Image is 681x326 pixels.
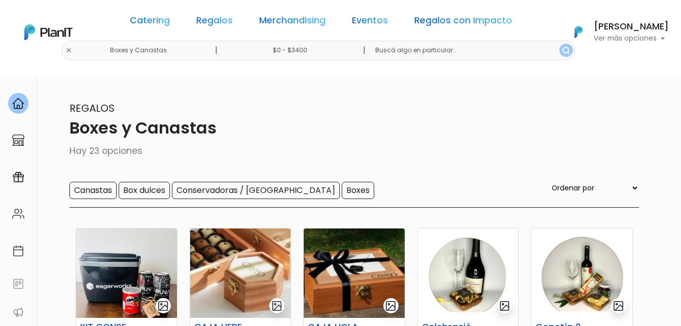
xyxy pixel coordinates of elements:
[499,300,511,312] img: gallery-light
[157,300,169,312] img: gallery-light
[342,182,374,199] input: Boxes
[196,16,233,28] a: Regalos
[567,21,590,43] img: PlanIt Logo
[12,278,24,290] img: feedback-78b5a0c8f98aac82b08bfc38622c3050aee476f2c9584af64705fc4e61158814.svg
[12,245,24,257] img: calendar-87d922413cdce8b2cf7b7f5f62616a5cf9e4887200fb71536465627b3292af00.svg
[385,300,397,312] img: gallery-light
[215,44,218,56] p: |
[12,134,24,146] img: marketplace-4ceaa7011d94191e9ded77b95e3339b90024bf715f7c57f8cf31f2d8c509eaba.svg
[43,116,639,140] p: Boxes y Canastas
[12,208,24,220] img: people-662611757002400ad9ed0e3c099ab2801c6687ba6c219adb57efc949bc21e19d.svg
[12,171,24,183] img: campaigns-02234683943229c281be62815700db0a1741e53638e28bf9629b52c665b00959.svg
[119,182,170,199] input: Box dulces
[69,182,117,199] input: Canastas
[594,22,669,31] h6: [PERSON_NAME]
[561,19,669,45] button: PlanIt Logo [PERSON_NAME] Ver más opciones
[367,41,575,60] input: Buscá algo en particular..
[24,24,73,40] img: PlanIt Logo
[43,101,639,116] p: Regalos
[190,229,291,318] img: thumb_C843F85B-81AD-4E98-913E-C4BCC45CF65E.jpeg
[352,16,388,28] a: Eventos
[259,16,326,28] a: Merchandising
[414,16,512,28] a: Regalos con Impacto
[363,44,366,56] p: |
[304,229,405,318] img: thumb_626621DF-9800-4C60-9846-0AC50DD9F74D.jpeg
[65,47,72,54] img: close-6986928ebcb1d6c9903e3b54e860dbc4d054630f23adef3a32610726dff6a82b.svg
[76,229,177,318] img: thumb_PHOTO-2024-03-26-08-59-59_2.jpg
[130,16,170,28] a: Catering
[43,144,639,157] p: Hay 23 opciones
[271,300,283,312] img: gallery-light
[418,229,519,318] img: thumb_Dise%C3%B1o_sin_t%C3%ADtulo_-_2024-11-11T131935.973.png
[12,97,24,110] img: home-e721727adea9d79c4d83392d1f703f7f8bce08238fde08b1acbfd93340b81755.svg
[594,35,669,42] p: Ver más opciones
[531,229,632,318] img: thumb_Dise%C3%B1o_sin_t%C3%ADtulo_-_2024-11-11T131655.273.png
[562,47,570,54] img: search_button-432b6d5273f82d61273b3651a40e1bd1b912527efae98b1b7a1b2c0702e16a8d.svg
[12,306,24,318] img: partners-52edf745621dab592f3b2c58e3bca9d71375a7ef29c3b500c9f145b62cc070d4.svg
[613,300,624,312] img: gallery-light
[172,182,340,199] input: Conservadoras / [GEOGRAPHIC_DATA]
